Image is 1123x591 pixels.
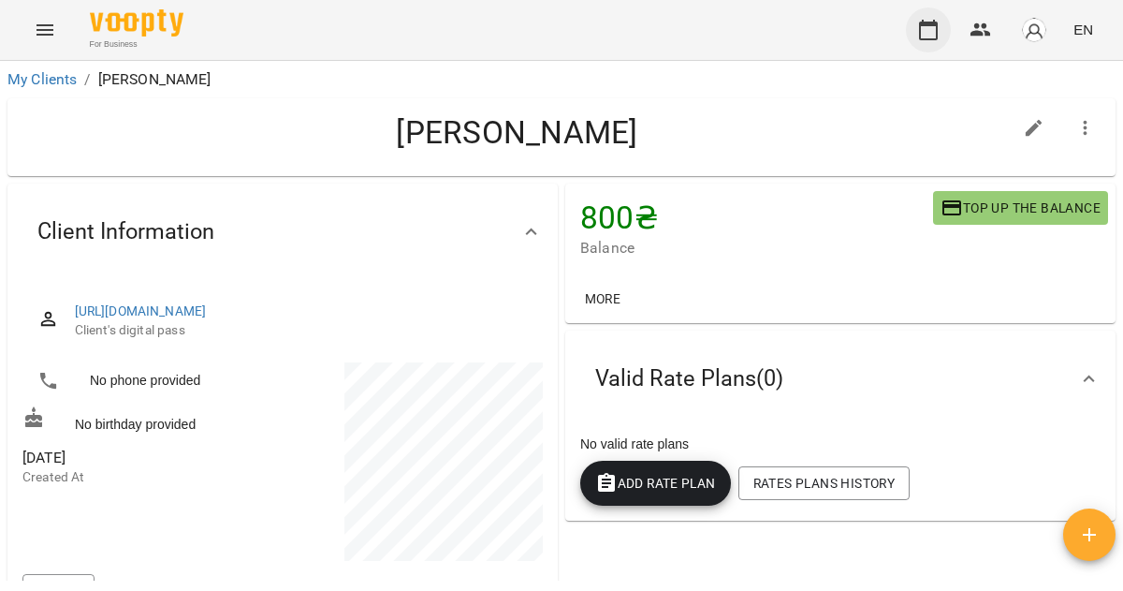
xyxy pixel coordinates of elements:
img: Voopty Logo [90,9,183,37]
span: Rates Plans History [753,472,895,495]
div: No valid rate plans [576,431,1104,457]
span: [DATE] [22,447,279,469]
button: EN [1066,12,1101,47]
span: Client Information [37,217,214,246]
nav: breadcrumb [7,68,1116,91]
li: No phone provided [22,362,279,400]
h4: [PERSON_NAME] [22,113,1012,152]
span: Add Rate plan [595,472,716,495]
a: [URL][DOMAIN_NAME] [75,303,207,318]
h4: 800 ₴ [580,199,933,237]
span: More [580,288,625,310]
span: Valid Rate Plans ( 0 ) [595,364,783,393]
button: Add Rate plan [580,461,731,506]
p: [PERSON_NAME] [98,68,211,91]
img: avatar_s.png [1021,17,1047,43]
div: Client Information [7,184,558,280]
span: EN [1073,20,1093,39]
li: / [84,68,90,91]
span: Balance [580,237,933,259]
span: Client's digital pass [75,321,528,340]
button: More [573,282,633,316]
div: No birthday provided [19,403,283,437]
a: My Clients [7,70,77,88]
span: Top up the balance [941,197,1101,219]
p: Created At [22,468,279,487]
button: Menu [22,7,67,52]
span: For Business [90,38,183,51]
div: Valid Rate Plans(0) [565,331,1116,427]
button: Rates Plans History [738,466,910,500]
button: Top up the balance [933,191,1108,225]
